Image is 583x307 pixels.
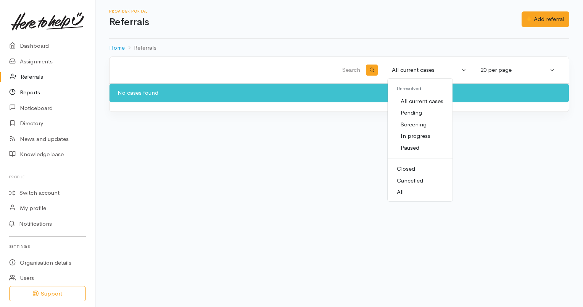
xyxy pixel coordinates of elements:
span: In progress [401,132,430,141]
span: Pending [401,108,422,117]
span: Screening [401,120,427,129]
div: All current cases [392,66,460,74]
span: All current cases [401,97,443,106]
button: 20 per page [476,63,560,78]
button: All current cases [387,63,471,78]
div: No cases found [110,84,569,102]
h6: Profile [9,172,86,182]
div: 20 per page [480,66,548,74]
button: Support [9,286,86,302]
li: Referrals [125,44,156,52]
input: Search [119,61,362,79]
a: Add referral [522,11,569,27]
span: All [397,188,404,197]
a: Home [109,44,125,52]
span: Cancelled [397,176,423,185]
span: Unresolved [397,85,421,92]
h6: Provider Portal [109,9,522,13]
nav: breadcrumb [109,39,569,57]
span: Closed [397,165,415,173]
span: Paused [401,144,419,152]
h1: Referrals [109,17,522,28]
h6: Settings [9,241,86,252]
